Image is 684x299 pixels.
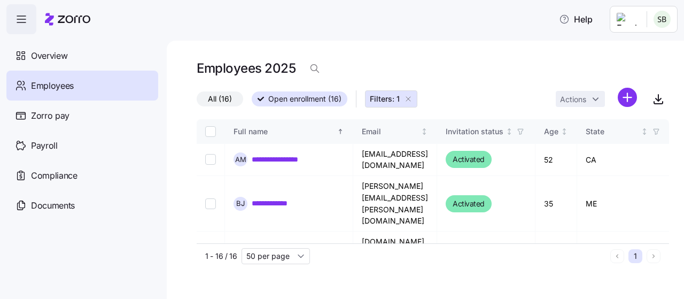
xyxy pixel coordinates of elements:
a: Compliance [6,160,158,190]
span: Help [559,13,593,26]
div: Email [362,126,419,137]
td: 36 [535,232,577,275]
th: StateNot sorted [577,119,671,144]
span: All (16) [208,92,232,106]
td: 35 [535,176,577,232]
a: Payroll [6,131,158,160]
div: Invitation status [446,126,503,137]
th: AgeNot sorted [535,119,577,144]
td: [EMAIL_ADDRESS][DOMAIN_NAME] [353,144,437,176]
span: A M [235,156,246,163]
span: B J [236,200,245,207]
a: Overview [6,41,158,71]
span: Payroll [31,139,58,152]
button: 1 [628,249,642,263]
input: Select record 1 [205,154,216,165]
span: Activated [453,197,485,210]
button: Actions [556,91,605,107]
div: Age [544,126,558,137]
svg: add icon [618,88,637,107]
img: Employer logo [617,13,638,26]
th: Full nameSorted ascending [225,119,353,144]
td: [DOMAIN_NAME][EMAIL_ADDRESS][DOMAIN_NAME] [353,232,437,275]
span: Filters: 1 [370,94,400,104]
div: Not sorted [506,128,513,135]
span: Employees [31,79,74,93]
div: State [586,126,639,137]
span: Overview [31,49,67,63]
td: ME [577,176,671,232]
button: Help [550,9,601,30]
div: Not sorted [641,128,648,135]
button: Filters: 1 [365,90,417,108]
span: Actions [560,96,586,103]
td: CA [577,144,671,176]
th: Invitation statusNot sorted [437,119,535,144]
td: GA [577,232,671,275]
input: Select all records [205,126,216,137]
span: Zorro pay [31,109,69,122]
div: Not sorted [561,128,568,135]
div: Full name [234,126,335,137]
a: Employees [6,71,158,101]
td: 52 [535,144,577,176]
button: Next page [647,249,660,263]
span: Compliance [31,169,77,182]
th: EmailNot sorted [353,119,437,144]
img: c0a881579048e91e3eeafc336833c0e2 [654,11,671,28]
td: [PERSON_NAME][EMAIL_ADDRESS][PERSON_NAME][DOMAIN_NAME] [353,176,437,232]
div: Not sorted [421,128,428,135]
span: Open enrollment (16) [268,92,341,106]
div: Sorted ascending [337,128,344,135]
span: 1 - 16 / 16 [205,251,237,262]
h1: Employees 2025 [197,60,296,76]
span: Documents [31,199,75,212]
input: Select record 2 [205,198,216,209]
a: Documents [6,190,158,220]
button: Previous page [610,249,624,263]
a: Zorro pay [6,101,158,131]
span: Activated [453,153,485,166]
